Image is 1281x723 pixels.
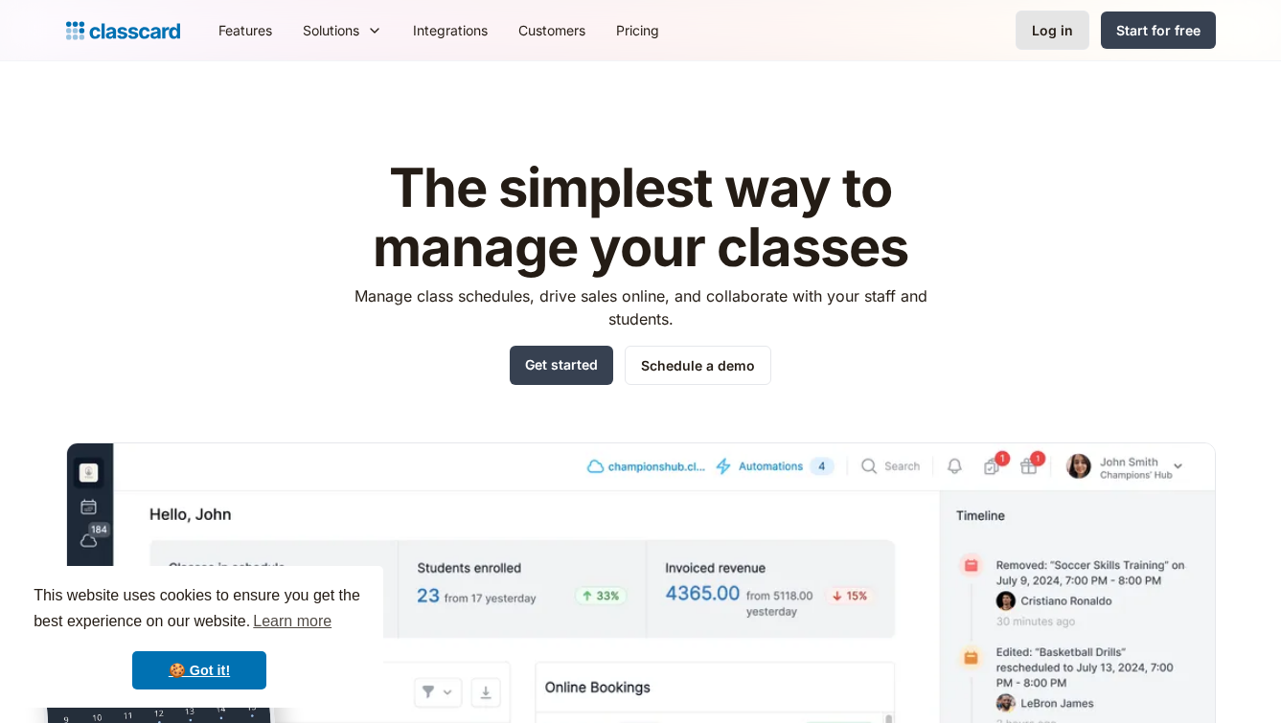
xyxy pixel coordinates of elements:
div: Start for free [1116,20,1201,40]
div: Log in [1032,20,1073,40]
a: Log in [1016,11,1089,50]
a: dismiss cookie message [132,651,266,689]
a: Customers [503,9,601,52]
a: Logo [66,17,180,44]
div: Solutions [287,9,398,52]
a: Features [203,9,287,52]
a: Schedule a demo [625,346,771,385]
a: Get started [510,346,613,385]
a: learn more about cookies [250,607,334,636]
p: Manage class schedules, drive sales online, and collaborate with your staff and students. [336,284,945,330]
a: Integrations [398,9,503,52]
span: This website uses cookies to ensure you get the best experience on our website. [34,584,365,636]
div: cookieconsent [15,566,383,708]
a: Start for free [1101,11,1216,49]
h1: The simplest way to manage your classes [336,159,945,277]
div: Solutions [303,20,359,40]
a: Pricing [601,9,675,52]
